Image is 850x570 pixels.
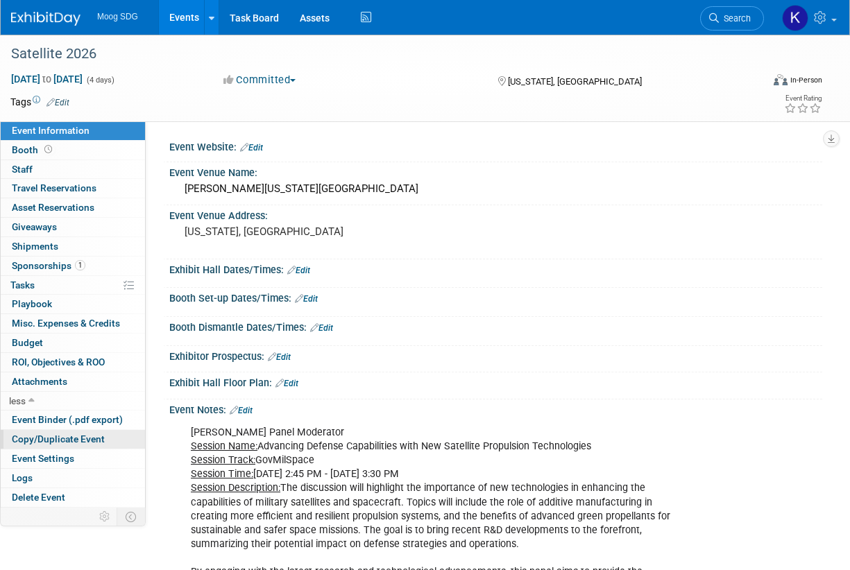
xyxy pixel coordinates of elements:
a: Booth [1,141,145,159]
div: Event Website: [169,137,822,155]
span: [US_STATE], [GEOGRAPHIC_DATA] [508,76,642,87]
td: Tags [10,95,69,109]
u: Session Time: [191,468,253,480]
span: Booth not reserved yet [42,144,55,155]
a: Shipments [1,237,145,256]
a: Edit [240,143,263,153]
img: ExhibitDay [11,12,80,26]
a: Delete Event [1,488,145,507]
span: (4 days) [85,76,114,85]
a: Tasks [1,276,145,295]
span: ROI, Objectives & ROO [12,356,105,368]
span: Event Information [12,125,90,136]
span: less [9,395,26,406]
div: In-Person [790,75,822,85]
a: Search [700,6,764,31]
span: Search [719,13,751,24]
div: Event Venue Name: [169,162,822,180]
pre: [US_STATE], [GEOGRAPHIC_DATA] [185,225,426,238]
a: Copy/Duplicate Event [1,430,145,449]
a: Sponsorships1 [1,257,145,275]
img: Format-Inperson.png [774,74,788,85]
a: Edit [268,352,291,362]
a: Event Settings [1,449,145,468]
a: Giveaways [1,218,145,236]
a: Travel Reservations [1,179,145,198]
span: to [40,74,53,85]
u: Session Name: [191,440,257,452]
u: Session Track: [191,454,255,466]
span: Attachments [12,376,67,387]
a: Edit [295,294,318,304]
div: Event Notes: [169,399,822,417]
span: Asset Reservations [12,202,94,213]
a: Edit [230,406,253,415]
div: Event Venue Address: [169,205,822,223]
span: Travel Reservations [12,182,96,193]
span: Shipments [12,241,58,252]
div: Booth Set-up Dates/Times: [169,288,822,306]
a: Edit [46,98,69,107]
span: Tasks [10,279,35,291]
a: Asset Reservations [1,198,145,217]
div: Booth Dismantle Dates/Times: [169,317,822,335]
a: Attachments [1,372,145,391]
div: Exhibit Hall Floor Plan: [169,372,822,390]
a: ROI, Objectives & ROO [1,353,145,372]
span: Booth [12,144,55,155]
span: Budget [12,337,43,348]
span: Moog SDG [97,12,138,21]
div: Satellite 2026 [6,42,753,67]
a: less [1,392,145,411]
u: Session Description: [191,482,280,494]
span: Misc. Expenses & Credits [12,318,120,329]
span: Event Settings [12,453,74,464]
span: Event Binder (.pdf export) [12,414,123,425]
div: Exhibitor Prospectus: [169,346,822,364]
div: Event Format [704,72,822,93]
a: Edit [310,323,333,333]
span: Logs [12,472,33,483]
span: Sponsorships [12,260,85,271]
a: Misc. Expenses & Credits [1,314,145,333]
div: Event Rating [784,95,822,102]
span: Delete Event [12,492,65,503]
button: Committed [219,73,301,87]
a: Budget [1,334,145,352]
span: 1 [75,260,85,270]
a: Logs [1,469,145,487]
a: Edit [287,266,310,275]
div: [PERSON_NAME][US_STATE][GEOGRAPHIC_DATA] [180,178,812,200]
span: Giveaways [12,221,57,232]
td: Toggle Event Tabs [117,508,146,526]
span: Playbook [12,298,52,309]
a: Staff [1,160,145,179]
a: Playbook [1,295,145,313]
span: [DATE] [DATE] [10,73,83,85]
a: Edit [275,379,298,388]
a: Event Binder (.pdf export) [1,411,145,429]
a: Event Information [1,121,145,140]
img: Katie Gibas [782,5,808,31]
td: Personalize Event Tab Strip [93,508,117,526]
div: Exhibit Hall Dates/Times: [169,259,822,277]
span: Copy/Duplicate Event [12,433,105,444]
span: Staff [12,164,33,175]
